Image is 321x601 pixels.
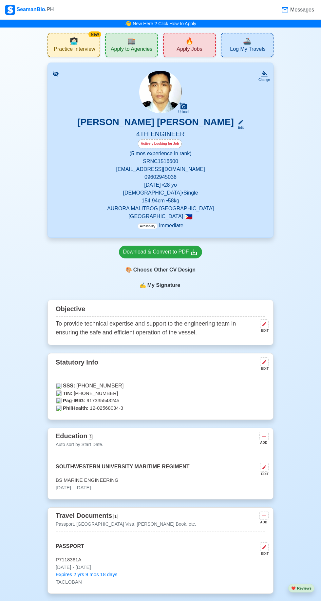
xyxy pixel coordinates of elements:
p: Passport, [GEOGRAPHIC_DATA] Visa, [PERSON_NAME] Book, etc. [56,521,196,528]
p: AURORA MALITBOG [GEOGRAPHIC_DATA] [56,205,265,213]
div: Choose Other CV Design [119,264,202,276]
p: [GEOGRAPHIC_DATA] [56,213,265,220]
p: SOUTHWESTERN UNIVERSITY MARITIME REGIMENT [56,463,190,477]
p: Auto sort by Start Date. [56,441,104,448]
div: EDIT [257,551,269,556]
span: Education [56,432,87,440]
p: (5 mos experience in rank) [56,150,265,158]
span: .PH [45,7,54,12]
span: 1 [113,514,118,519]
p: BS MARINE ENGINEERING [56,477,265,484]
p: [PHONE_NUMBER] [56,390,265,397]
span: Messages [289,6,314,14]
div: Download & Convert to PDF [123,248,198,256]
p: 12-02568034-3 [56,404,265,412]
p: PASSPORT [56,542,84,556]
p: 154.94 cm • 58 kg [56,197,265,205]
p: [EMAIL_ADDRESS][DOMAIN_NAME] [56,165,265,173]
span: 🇵🇭 [185,214,193,220]
div: ADD [259,520,267,525]
span: Apply to Agencies [111,46,152,54]
p: 917335543245 [56,397,265,404]
div: New [88,31,101,37]
div: Change [258,77,270,82]
a: Download & Convert to PDF [119,246,202,258]
span: Apply Jobs [177,46,202,54]
span: Log My Travels [230,46,265,54]
span: My Signature [146,281,181,289]
div: EDIT [257,328,269,333]
span: travel [243,36,251,46]
div: ADD [259,440,267,445]
h3: [PERSON_NAME] [PERSON_NAME] [77,117,234,130]
div: EDIT [257,366,269,371]
span: 1 [89,434,93,440]
div: Upload [178,110,189,114]
p: SRN C1516600 [56,158,265,165]
span: Travel Documents [56,512,112,519]
div: EDIT [257,472,269,477]
span: TIN: [63,390,72,397]
div: Statutory Info [56,356,265,374]
span: Availability [138,223,158,229]
img: Logo [5,5,15,15]
span: Expires 2 yrs 9 mos 18 days [56,571,117,578]
span: SSS: [63,382,75,390]
button: heartReviews [288,584,314,593]
p: [DEMOGRAPHIC_DATA] • Single [56,189,265,197]
p: 09602945036 [56,173,265,181]
p: To provide technical expertise and support to the engineering team in ensuring the safe and effic... [56,319,257,337]
div: Edit [235,125,244,130]
span: paint [125,266,132,274]
h5: 4TH ENGINEER [56,130,265,139]
p: P7118361A [56,556,265,564]
span: interview [70,36,78,46]
div: Objective [56,303,265,317]
a: New Here ? Click How to Apply [133,21,196,26]
p: TACLOBAN [56,578,265,586]
p: [DATE] - [DATE] [56,484,265,492]
span: new [185,36,194,46]
p: [DATE] - [DATE] [56,564,265,571]
span: Pag-IBIG: [63,397,85,404]
span: bell [123,18,133,28]
p: [DATE] • 28 yo [56,181,265,189]
div: Actively Looking for Job [138,139,182,148]
span: agencies [127,36,136,46]
p: [PHONE_NUMBER] [56,382,265,390]
span: sign [140,281,146,289]
p: Immediate [138,222,183,230]
span: Practice Interview [54,46,95,54]
span: PhilHealth: [63,404,88,412]
span: heart [291,586,296,590]
div: SeamanBio [5,5,54,15]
